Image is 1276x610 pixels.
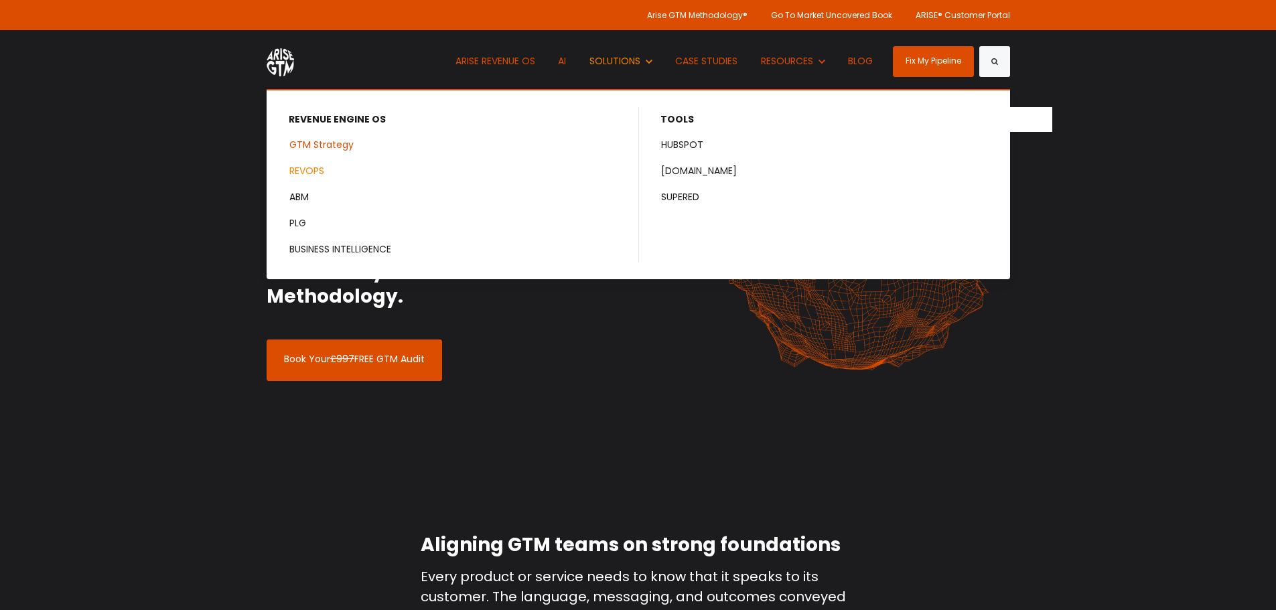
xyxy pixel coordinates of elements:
button: Show submenu for TOOLS TOOLS [639,107,1052,132]
span: RESOURCES [761,54,813,68]
a: SUPERED [640,185,1009,210]
span: Show submenu for RESOURCES [761,54,762,55]
a: Book Your£997FREE GTM Audit [267,339,442,381]
a: Fix My Pipeline [893,46,974,77]
a: ABM [268,185,638,210]
span: SOLUTIONS [589,54,640,68]
a: AI [549,30,577,92]
h2: Launch smarter, grow faster, scale sustainably with ARISE™ GTM Methodology. [267,234,628,309]
a: BUSINESS INTELLIGENCE [268,237,638,262]
a: CASE STUDIES [666,30,748,92]
button: Show submenu for RESOURCES RESOURCES [751,30,835,92]
button: Search [979,46,1010,77]
span: TOOLS [660,112,694,127]
a: ARISE REVENUE OS [445,30,545,92]
span: Show submenu for SOLUTIONS [589,54,590,55]
a: GTM Strategy [268,133,638,157]
a: HUBSPOT [640,133,1009,157]
a: [DOMAIN_NAME] [640,159,1009,183]
img: ARISE GTM logo (1) white [267,46,294,76]
a: REVOPS [268,159,638,183]
button: Show submenu for SOLUTIONS SOLUTIONS [579,30,662,92]
span: Show submenu for TOOLS [660,119,661,120]
a: BLOG [839,30,883,92]
nav: Desktop navigation [445,30,883,92]
a: PLG [268,211,638,236]
h2: Aligning GTM teams on strong foundations [421,532,856,558]
s: £997 [330,352,354,366]
p: Book Your FREE GTM Audit [284,340,425,366]
button: Show submenu for REVENUE ENGINE OS REVENUE ENGINE OS [267,107,681,132]
span: REVENUE ENGINE OS [289,112,386,127]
